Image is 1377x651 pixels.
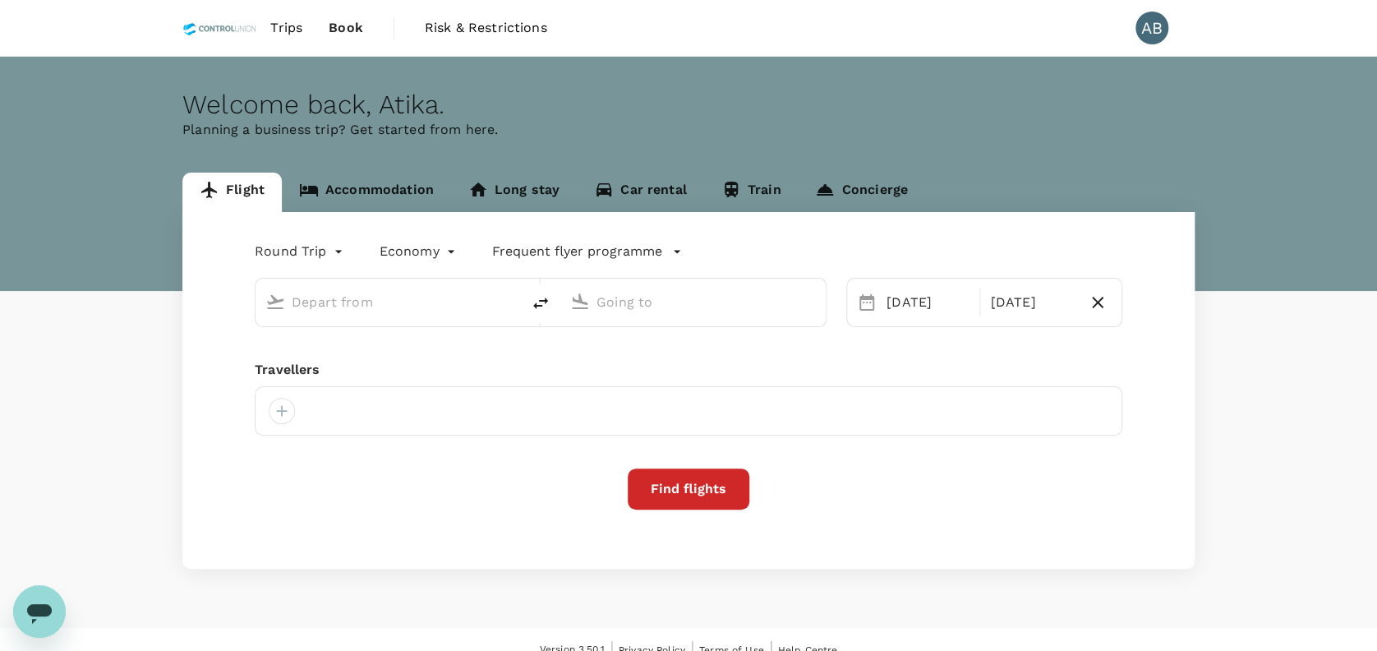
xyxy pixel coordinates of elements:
button: delete [521,284,560,323]
div: Round Trip [255,238,347,265]
iframe: Button to launch messaging window [13,585,66,638]
button: Frequent flyer programme [492,242,682,261]
a: Long stay [451,173,577,212]
div: AB [1135,12,1168,44]
div: [DATE] [880,286,976,319]
span: Trips [270,18,302,38]
input: Going to [596,289,791,315]
input: Depart from [292,289,486,315]
button: Open [814,300,817,303]
div: Economy [380,238,459,265]
a: Flight [182,173,282,212]
button: Find flights [628,469,749,510]
p: Planning a business trip? Get started from here. [182,120,1195,140]
a: Train [704,173,799,212]
img: Control Union Malaysia Sdn. Bhd. [182,10,257,46]
a: Concierge [798,173,924,212]
div: [DATE] [983,286,1080,319]
button: Open [509,300,513,303]
span: Book [329,18,363,38]
span: Risk & Restrictions [425,18,547,38]
div: Welcome back , Atika . [182,90,1195,120]
a: Car rental [577,173,704,212]
a: Accommodation [282,173,451,212]
div: Travellers [255,360,1122,380]
p: Frequent flyer programme [492,242,662,261]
